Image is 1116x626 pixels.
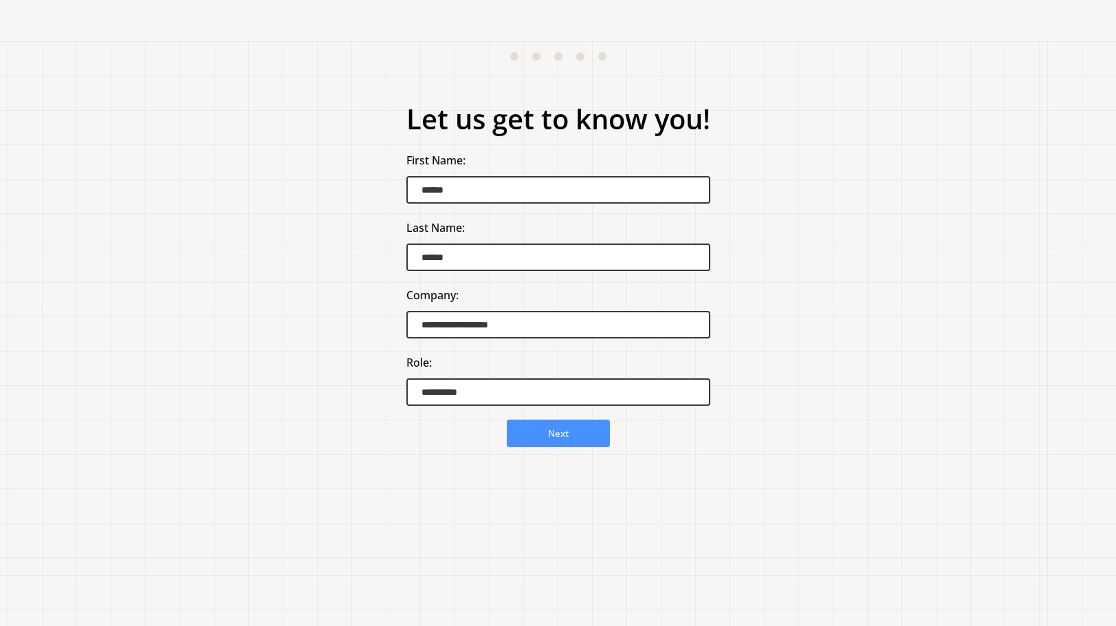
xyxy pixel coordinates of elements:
h3: First Name: [406,150,710,171]
input: role-input [406,378,710,406]
input: lastName-input [406,244,710,271]
h3: Company: [406,285,710,305]
input: firstName-input [406,176,710,204]
h3: Last Name: [406,217,710,238]
button: Next [507,420,610,447]
h3: Role: [406,352,710,373]
input: companyName-input [406,311,710,338]
h1: Let us get to know you! [406,102,710,136]
b: Next [548,427,569,440]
